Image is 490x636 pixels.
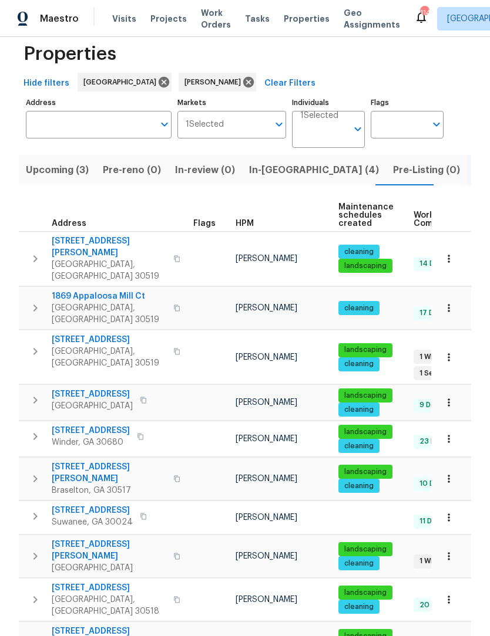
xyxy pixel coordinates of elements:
[52,219,86,228] span: Address
[52,235,166,259] span: [STREET_ADDRESS][PERSON_NAME]
[52,400,133,412] span: [GEOGRAPHIC_DATA]
[340,345,391,355] span: landscaping
[338,203,394,228] span: Maintenance schedules created
[52,334,166,346] span: [STREET_ADDRESS]
[415,308,452,318] span: 17 Done
[236,552,297,560] span: [PERSON_NAME]
[415,400,449,410] span: 9 Done
[428,116,445,133] button: Open
[103,162,161,178] span: Pre-reno (0)
[292,99,365,106] label: Individuals
[415,479,452,489] span: 10 Done
[52,594,166,617] span: [GEOGRAPHIC_DATA], [GEOGRAPHIC_DATA] 30518
[236,398,297,407] span: [PERSON_NAME]
[179,73,256,92] div: [PERSON_NAME]
[340,427,391,437] span: landscaping
[193,219,216,228] span: Flags
[184,76,246,88] span: [PERSON_NAME]
[175,162,235,178] span: In-review (0)
[300,111,338,121] span: 1 Selected
[260,73,320,94] button: Clear Filters
[340,303,378,313] span: cleaning
[40,13,79,25] span: Maestro
[340,588,391,598] span: landscaping
[52,425,130,437] span: [STREET_ADDRESS]
[340,405,378,415] span: cleaning
[340,359,378,369] span: cleaning
[340,261,391,271] span: landscaping
[24,76,69,91] span: Hide filters
[340,441,378,451] span: cleaning
[150,13,187,25] span: Projects
[177,99,287,106] label: Markets
[344,7,400,31] span: Geo Assignments
[236,304,297,312] span: [PERSON_NAME]
[52,290,166,302] span: 1869 Appaloosa Mill Ct
[83,76,161,88] span: [GEOGRAPHIC_DATA]
[52,516,133,528] span: Suwanee, GA 30024
[24,48,116,60] span: Properties
[52,539,166,562] span: [STREET_ADDRESS][PERSON_NAME]
[236,513,297,522] span: [PERSON_NAME]
[52,302,166,326] span: [GEOGRAPHIC_DATA], [GEOGRAPHIC_DATA] 30519
[415,556,441,566] span: 1 WIP
[201,7,231,31] span: Work Orders
[340,391,391,401] span: landscaping
[52,562,166,574] span: [GEOGRAPHIC_DATA]
[415,368,446,378] span: 1 Sent
[52,461,166,485] span: [STREET_ADDRESS][PERSON_NAME]
[78,73,172,92] div: [GEOGRAPHIC_DATA]
[52,388,133,400] span: [STREET_ADDRESS]
[26,162,89,178] span: Upcoming (3)
[340,544,391,554] span: landscaping
[52,259,166,282] span: [GEOGRAPHIC_DATA], [GEOGRAPHIC_DATA] 30519
[371,99,444,106] label: Flags
[415,259,452,269] span: 14 Done
[340,559,378,569] span: cleaning
[340,247,378,257] span: cleaning
[245,15,270,23] span: Tasks
[340,481,378,491] span: cleaning
[156,116,173,133] button: Open
[415,437,454,446] span: 23 Done
[52,346,166,369] span: [GEOGRAPHIC_DATA], [GEOGRAPHIC_DATA] 30519
[415,352,441,362] span: 1 WIP
[340,467,391,477] span: landscaping
[236,353,297,361] span: [PERSON_NAME]
[236,219,254,228] span: HPM
[19,73,74,94] button: Hide filters
[420,7,428,19] div: 114
[236,255,297,263] span: [PERSON_NAME]
[271,116,287,133] button: Open
[52,485,166,496] span: Braselton, GA 30517
[284,13,330,25] span: Properties
[26,99,172,106] label: Address
[264,76,316,91] span: Clear Filters
[112,13,136,25] span: Visits
[340,602,378,612] span: cleaning
[52,505,133,516] span: [STREET_ADDRESS]
[249,162,379,178] span: In-[GEOGRAPHIC_DATA] (4)
[350,121,366,137] button: Open
[186,120,224,130] span: 1 Selected
[415,600,454,610] span: 20 Done
[415,516,450,526] span: 11 Done
[236,475,297,483] span: [PERSON_NAME]
[52,437,130,448] span: Winder, GA 30680
[236,596,297,604] span: [PERSON_NAME]
[414,211,488,228] span: Work Order Completion
[52,582,166,594] span: [STREET_ADDRESS]
[236,435,297,443] span: [PERSON_NAME]
[393,162,460,178] span: Pre-Listing (0)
